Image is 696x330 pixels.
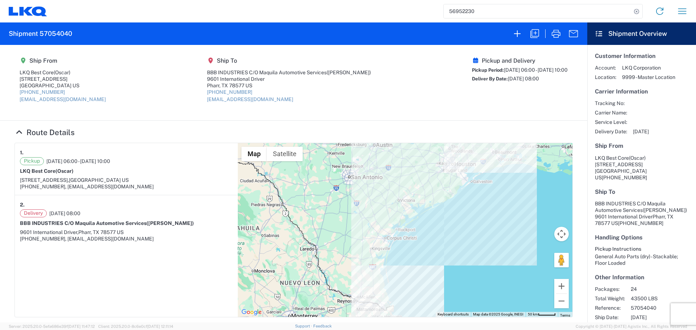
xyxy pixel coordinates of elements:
[472,67,504,73] span: Pickup Period:
[20,76,106,82] div: [STREET_ADDRESS]
[14,128,75,137] a: Hide Details
[595,53,688,59] h5: Customer Information
[20,69,106,76] div: LKQ Best Core
[595,128,627,135] span: Delivery Date:
[631,314,693,321] span: [DATE]
[618,220,663,226] span: [PHONE_NUMBER]
[595,274,688,281] h5: Other Information
[327,70,371,75] span: ([PERSON_NAME])
[554,227,569,241] button: Map camera controls
[207,76,371,82] div: 9601 International Driver
[20,82,106,89] div: [GEOGRAPHIC_DATA] US
[631,286,693,292] span: 24
[241,147,267,161] button: Show street map
[631,295,693,302] span: 43500 LBS
[602,175,647,180] span: [PHONE_NUMBER]
[595,119,627,125] span: Service Level:
[595,286,625,292] span: Packages:
[473,312,523,316] span: Map data ©2025 Google, INEGI
[267,147,303,161] button: Show satellite imagery
[20,177,69,183] span: [STREET_ADDRESS],
[595,246,688,252] h6: Pickup Instructions
[20,157,44,165] span: Pickup
[587,22,696,45] header: Shipment Overview
[20,229,78,235] span: 9601 International Driver,
[55,168,74,174] span: (Oscar)
[54,70,70,75] span: (Oscar)
[444,4,631,18] input: Shipment, tracking or reference number
[20,235,233,242] div: [PHONE_NUMBER], [EMAIL_ADDRESS][DOMAIN_NAME]
[69,177,129,183] span: [GEOGRAPHIC_DATA] US
[295,324,313,328] a: Support
[146,220,194,226] span: ([PERSON_NAME])
[504,67,568,73] span: [DATE] 06:00 - [DATE] 10:00
[207,89,252,95] a: [PHONE_NUMBER]
[595,188,688,195] h5: Ship To
[438,312,469,317] button: Keyboard shortcuts
[595,201,687,220] span: BBB INDUSTRIES C/O Maquila Automotive Services 9601 International Driver
[560,313,570,317] a: Terms
[633,128,649,135] span: [DATE]
[554,279,569,293] button: Zoom in
[554,294,569,308] button: Zoom out
[20,220,194,226] strong: BBB INDUSTRIES C/O Maquila Automotive Services
[20,57,106,64] h5: Ship From
[20,183,233,190] div: [PHONE_NUMBER], [EMAIL_ADDRESS][DOMAIN_NAME]
[20,168,74,174] strong: LKQ Best Core
[207,69,371,76] div: BBB INDUSTRIES C/O Maquila Automotive Services
[595,142,688,149] h5: Ship From
[643,207,687,213] span: ([PERSON_NAME])
[595,253,688,266] div: General Auto Parts (dry) - Stackable; Floor Loaded
[528,312,538,316] span: 50 km
[595,74,616,80] span: Location:
[147,324,173,329] span: [DATE] 12:11:14
[9,324,95,329] span: Server: 2025.20.0-5efa686e39f
[595,162,643,167] span: [STREET_ADDRESS]
[20,200,25,209] strong: 2.
[207,57,371,64] h5: Ship To
[240,308,264,317] img: Google
[629,155,646,161] span: (Oscar)
[98,324,173,329] span: Client: 2025.20.0-8c6e0cf
[472,57,568,64] h5: Pickup and Delivery
[595,109,627,116] span: Carrier Name:
[526,312,558,317] button: Map Scale: 50 km per 45 pixels
[20,148,24,157] strong: 1.
[595,314,625,321] span: Ship Date:
[472,76,508,82] span: Deliver By Date:
[595,88,688,95] h5: Carrier Information
[46,158,110,164] span: [DATE] 06:00 - [DATE] 10:00
[576,323,687,330] span: Copyright © [DATE]-[DATE] Agistix Inc., All Rights Reserved
[595,64,616,71] span: Account:
[595,100,627,106] span: Tracking No:
[207,96,293,102] a: [EMAIL_ADDRESS][DOMAIN_NAME]
[20,89,65,95] a: [PHONE_NUMBER]
[207,82,371,89] div: Pharr, TX 78577 US
[9,29,72,38] h2: Shipment 57054040
[508,76,539,82] span: [DATE] 08:00
[313,324,332,328] a: Feedback
[595,305,625,311] span: Reference:
[68,324,95,329] span: [DATE] 11:47:12
[622,64,675,71] span: LKQ Corporation
[554,253,569,267] button: Drag Pegman onto the map to open Street View
[595,295,625,302] span: Total Weight:
[20,209,47,217] span: Delivery
[20,96,106,102] a: [EMAIL_ADDRESS][DOMAIN_NAME]
[622,74,675,80] span: 9999 - Master Location
[78,229,124,235] span: Pharr, TX 78577 US
[595,155,629,161] span: LKQ Best Core
[595,234,688,241] h5: Handling Options
[49,210,80,217] span: [DATE] 08:00
[595,155,688,181] address: [GEOGRAPHIC_DATA] US
[240,308,264,317] a: Open this area in Google Maps (opens a new window)
[595,200,688,226] address: Pharr, TX 78577 US
[631,305,693,311] span: 57054040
